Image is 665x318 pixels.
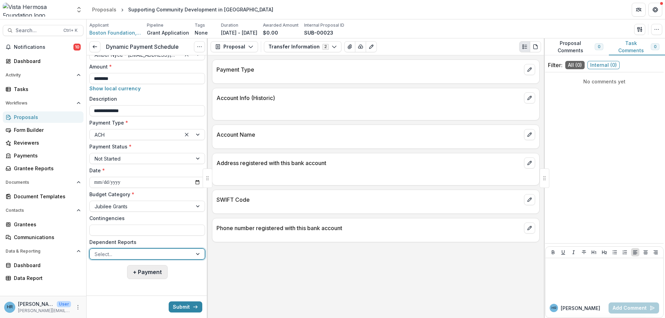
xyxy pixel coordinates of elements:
[641,248,650,256] button: Align Center
[519,41,530,52] button: Plaintext view
[3,70,83,81] button: Open Activity
[216,224,521,232] p: Phone number registered with this bank account
[3,25,83,36] button: Search...
[221,29,257,36] p: [DATE] - [DATE]
[3,163,83,174] a: Grantee Reports
[147,22,163,28] p: Pipeline
[211,41,258,52] button: Proposal
[92,6,116,13] div: Proposals
[3,272,83,284] a: Data Report
[3,83,83,95] a: Tasks
[14,165,78,172] div: Grantee Reports
[89,143,201,150] label: Payment Status
[600,248,609,256] button: Heading 2
[6,73,74,78] span: Activity
[89,238,201,246] label: Dependent Reports
[3,150,83,161] a: Payments
[6,180,74,185] span: Documents
[14,221,78,228] div: Grantees
[106,44,179,50] h3: Dynamic Payment Schedule
[548,78,661,85] p: No comments yet
[89,63,201,70] label: Amount
[530,41,541,52] button: PDF view
[3,246,83,257] button: Open Data & Reporting
[6,249,74,254] span: Data & Reporting
[609,302,659,314] button: Add Comment
[74,303,82,311] button: More
[263,22,299,28] p: Awarded Amount
[14,152,78,159] div: Payments
[559,248,567,256] button: Underline
[590,248,598,256] button: Heading 1
[524,194,535,205] button: edit
[524,157,535,169] button: edit
[524,129,535,140] button: edit
[264,41,342,52] button: Transfer Information2
[609,38,665,55] button: Task Comments
[3,231,83,243] a: Communications
[3,42,83,53] button: Notifications10
[3,177,83,188] button: Open Documents
[169,301,202,312] button: Submit
[89,167,201,174] label: Date
[89,4,119,15] a: Proposals
[216,159,521,167] p: Address registered with this bank account
[89,29,141,36] a: Boston Foundation, Inc.
[6,101,74,106] span: Workflows
[3,124,83,136] a: Form Builder
[580,248,588,256] button: Strike
[73,44,81,51] span: 10
[89,4,276,15] nav: breadcrumb
[195,29,208,36] p: None
[18,300,54,308] p: [PERSON_NAME]
[344,41,355,52] button: View Attached Files
[524,222,535,234] button: edit
[632,3,646,17] button: Partners
[89,85,141,91] button: Show local currency
[216,94,521,102] p: Account Info (Historic)
[128,6,273,13] div: Supporting Community Development in [GEOGRAPHIC_DATA]
[14,139,78,146] div: Reviewers
[366,41,377,52] button: Edit as form
[14,44,73,50] span: Notifications
[216,130,521,139] p: Account Name
[14,57,78,65] div: Dashboard
[183,130,191,139] div: Clear selected options
[127,265,168,279] button: + Payment
[3,137,83,148] a: Reviewers
[14,234,78,241] div: Communications
[3,98,83,109] button: Open Workflows
[194,41,205,52] button: Options
[304,29,333,36] p: SUB-00023
[548,61,562,69] p: Filter:
[89,191,201,198] label: Budget Category
[147,29,189,36] p: Grant Application
[14,113,78,121] div: Proposals
[561,305,600,312] p: [PERSON_NAME]
[7,305,13,309] div: Hannah Roosendaal
[3,260,83,271] a: Dashboard
[611,248,619,256] button: Bullet List
[569,248,578,256] button: Italicize
[598,44,600,49] span: 0
[3,3,71,17] img: Vista Hermosa Foundation logo
[304,22,344,28] p: Internal Proposal ID
[544,38,609,55] button: Proposal Comments
[3,219,83,230] a: Grantees
[648,3,662,17] button: Get Help
[551,306,556,310] div: Hannah Roosendaal
[14,262,78,269] div: Dashboard
[216,65,521,74] p: Payment Type
[524,64,535,75] button: edit
[216,196,521,204] p: SWIFT Code
[89,215,201,222] label: Contingencies
[89,22,109,28] p: Applicant
[3,55,83,67] a: Dashboard
[3,111,83,123] a: Proposals
[14,126,78,134] div: Form Builder
[74,3,84,17] button: Open entity switcher
[651,248,660,256] button: Align Right
[14,85,78,93] div: Tasks
[14,274,78,282] div: Data Report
